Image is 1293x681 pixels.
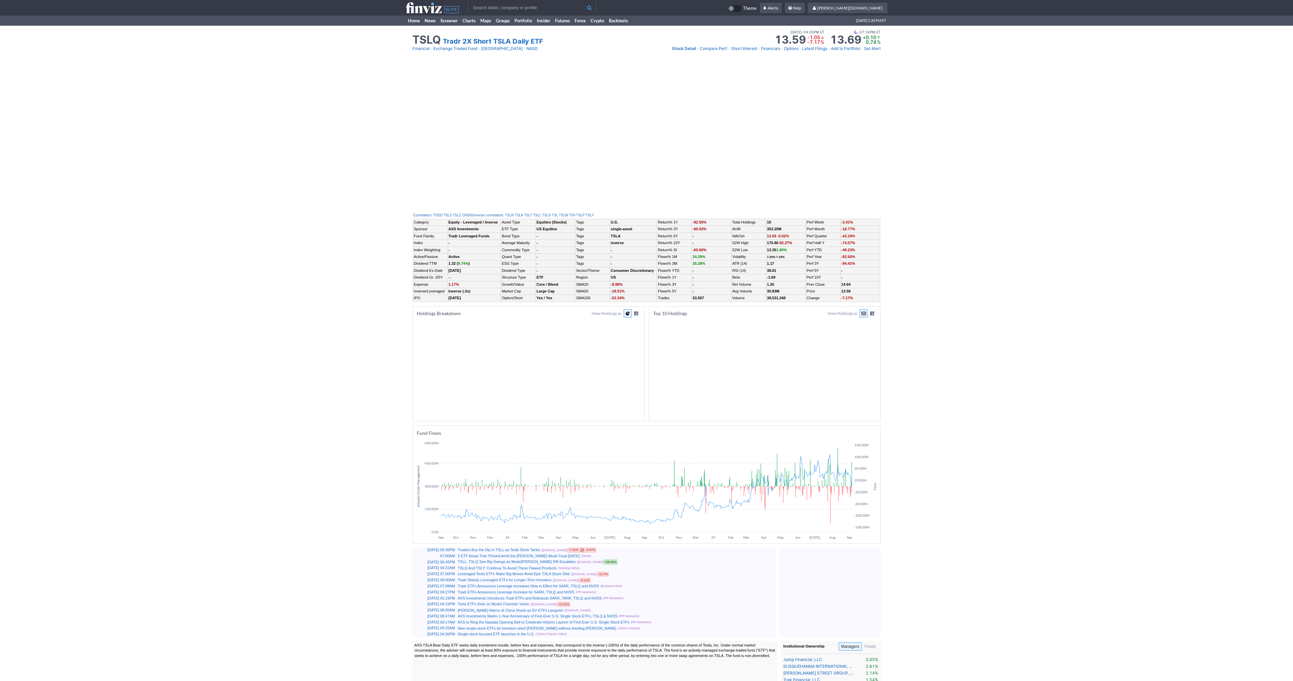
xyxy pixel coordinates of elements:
td: Avg Volume [732,288,766,295]
td: Rel Volume [732,281,766,288]
td: Dividend Type [501,267,536,274]
td: Option/Short [501,295,536,302]
b: ETF [536,275,544,279]
td: Perf Quarter [806,233,841,239]
span: Compare Perf. [700,46,727,51]
td: Volatility [732,253,766,260]
td: Expense [413,281,448,288]
td: Perf 3Y [806,260,841,267]
span: -1.05 [807,34,820,40]
td: NAV/sh [732,233,766,239]
span: -60.02% [693,227,707,231]
tspan: Sep [438,535,444,539]
b: Large Cap [536,289,555,293]
span: -18.51% [611,289,625,293]
span: • [478,45,480,52]
b: - [536,268,538,273]
td: Active/Passive [413,253,448,260]
b: 1.32 ( ) [449,261,470,265]
a: News [422,16,438,26]
b: 38,531,348 [767,296,786,300]
td: IPO [413,295,448,302]
b: 175.80 [767,241,792,245]
td: Category [413,219,448,226]
a: Tradr Debuts Leveraged ETFs for Longer-Term Investors [458,578,551,582]
tspan: [DATE] [809,535,820,539]
td: Tags [575,233,610,239]
a: Options [784,45,798,52]
td: Tags [575,226,610,233]
td: Index [413,240,448,246]
a: 1.32 (9.74%) [449,261,470,265]
span: • [523,45,526,52]
span: • [802,29,804,35]
tspan: Apr [556,535,561,539]
b: - [693,241,694,245]
tspan: Sep [642,535,647,539]
span: Fund Flows [417,430,441,443]
span: • [728,45,731,52]
a: Portfolio [512,16,534,26]
a: TSLS [444,213,452,218]
td: Perf 5Y [806,267,841,274]
td: Region [575,274,610,281]
span: -52.34% [611,296,625,300]
span: • [697,45,699,52]
tspan: 60.00M [855,466,866,470]
label: View Holdings as [828,310,857,317]
span: -3.41% [841,220,853,224]
img: nic2x2.gif [412,544,644,547]
a: AXS to Ring the Nasdaq Opening Bell to Celebrate Historic Launch of First-Ever U.S. Single Stock ... [458,620,629,624]
a: Financials [761,45,780,52]
a: TSLT [524,213,532,218]
b: - [693,275,694,279]
b: Tradr Leveraged Funds [449,234,490,238]
td: ETF Type [501,226,536,233]
td: Volume [732,295,766,302]
tspan: Jun [590,535,596,539]
span: • [430,45,433,52]
tspan: Feb [728,535,734,539]
span: Funds [865,643,876,650]
tspan: 20.00M [855,478,866,482]
div: | : [472,213,594,218]
td: Return% SI [657,246,692,253]
a: Short Interest [731,45,757,52]
td: Average Maturity [501,240,536,246]
td: ESG Type [501,260,536,267]
a: Dividend Gr. 3/5Y [414,275,443,279]
a: Forex [572,16,588,26]
td: Perf 10Y [806,274,841,281]
tspan: 450.00M [425,461,438,465]
a: [DATE] [449,268,461,273]
tspan: Mar [743,535,749,539]
td: Flows% YTD [657,267,692,274]
span: • [858,29,860,35]
a: Screener [438,16,460,26]
td: Asset Type [501,219,536,226]
a: TSLL, TSLQ See Big Swings as Musk/[PERSON_NAME] Rift Escalates [458,560,576,564]
td: Return% 10Y [657,240,692,246]
span: • [828,45,830,52]
b: 1.17 [767,261,774,265]
a: Tesla ETFs Soar on Musks Futuristic Vision [458,602,529,606]
tspan: Nov [676,535,683,539]
a: [PERSON_NAME][DOMAIN_NAME] [808,3,887,14]
b: - [841,275,843,279]
a: U.S. [611,220,618,224]
label: View Holdings as [592,310,621,317]
input: Search ticker, company or profile [468,2,596,13]
b: US Equities [536,227,557,231]
b: - [449,241,450,245]
tspan: 140.00M [855,443,868,447]
span: Stock Detail [672,46,696,51]
tspan: -100.00M [855,513,869,517]
td: Flows% 1M [657,253,692,260]
a: [PERSON_NAME] Warns of China Shock as EV ETFs Languish [458,608,563,612]
span: -7.17% [841,296,853,300]
a: inverse [611,241,624,245]
b: - [693,282,694,286]
td: Perf Week [806,219,841,226]
b: Equity - Leveraged / Inverse [449,220,498,224]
